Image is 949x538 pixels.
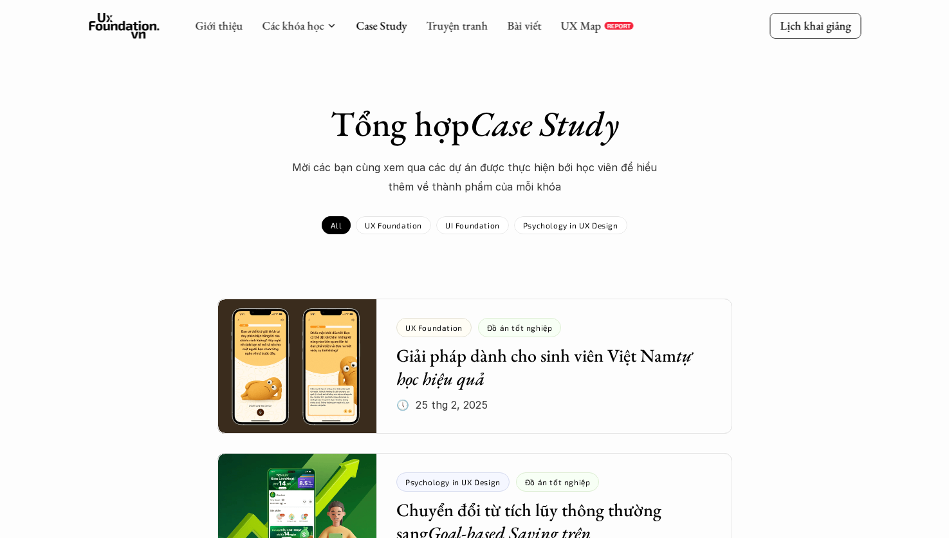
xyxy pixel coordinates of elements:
p: Mời các bạn cùng xem qua các dự án được thực hiện bới học viên để hiểu thêm về thành phẩm của mỗi... [282,158,668,197]
a: Truyện tranh [426,18,488,33]
p: UX Foundation [365,221,422,230]
p: Lịch khai giảng [780,18,851,33]
p: All [331,221,342,230]
em: Case Study [470,101,619,146]
a: Case Study [356,18,407,33]
a: UX Map [560,18,601,33]
a: Giới thiệu [195,18,243,33]
p: REPORT [607,22,631,30]
a: Các khóa học [262,18,324,33]
a: Bài viết [507,18,541,33]
p: UI Foundation [445,221,500,230]
a: Lịch khai giảng [769,13,861,38]
a: Giải pháp dành cho sinh viên Việt Namtự học hiệu quả🕔 25 thg 2, 2025 [217,299,732,434]
p: Psychology in UX Design [523,221,618,230]
h1: Tổng hợp [250,103,700,145]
